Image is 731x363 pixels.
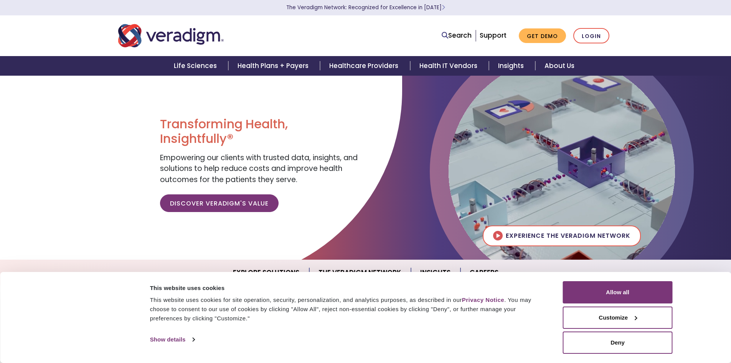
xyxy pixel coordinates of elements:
div: This website uses cookies [150,283,546,293]
a: Show details [150,334,195,345]
a: About Us [535,56,584,76]
a: Discover Veradigm's Value [160,194,279,212]
img: Veradigm logo [118,23,224,48]
a: Careers [460,263,508,282]
a: Life Sciences [165,56,228,76]
a: The Veradigm Network: Recognized for Excellence in [DATE]Learn More [286,4,445,11]
button: Customize [563,307,673,329]
a: Healthcare Providers [320,56,410,76]
a: Get Demo [519,28,566,43]
a: Explore Solutions [224,263,309,282]
a: Support [480,31,507,40]
div: This website uses cookies for site operation, security, personalization, and analytics purposes, ... [150,295,546,323]
button: Deny [563,332,673,354]
a: Login [573,28,609,44]
span: Learn More [442,4,445,11]
button: Allow all [563,281,673,303]
a: Search [442,30,472,41]
h1: Transforming Health, Insightfully® [160,117,360,146]
a: Health Plans + Payers [228,56,320,76]
span: Empowering our clients with trusted data, insights, and solutions to help reduce costs and improv... [160,152,358,185]
a: Insights [489,56,535,76]
a: The Veradigm Network [309,263,411,282]
a: Insights [411,263,460,282]
a: Health IT Vendors [410,56,489,76]
a: Privacy Notice [462,297,504,303]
